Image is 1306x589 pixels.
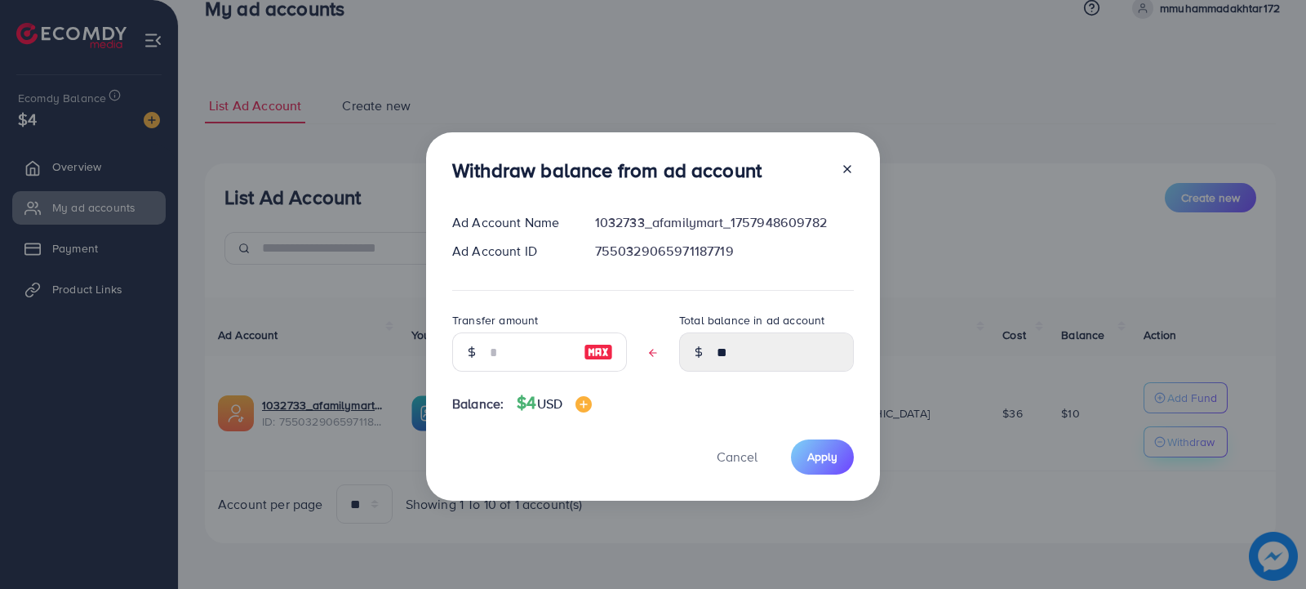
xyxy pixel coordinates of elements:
[584,342,613,362] img: image
[452,312,538,328] label: Transfer amount
[452,158,762,182] h3: Withdraw balance from ad account
[582,213,867,232] div: 1032733_afamilymart_1757948609782
[439,213,582,232] div: Ad Account Name
[582,242,867,261] div: 7550329065971187719
[439,242,582,261] div: Ad Account ID
[791,440,854,475] button: Apply
[537,395,562,413] span: USD
[679,312,824,328] label: Total balance in ad account
[517,393,592,413] h4: $4
[696,440,778,475] button: Cancel
[575,396,592,413] img: image
[717,448,757,466] span: Cancel
[452,395,504,413] span: Balance:
[807,448,837,465] span: Apply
